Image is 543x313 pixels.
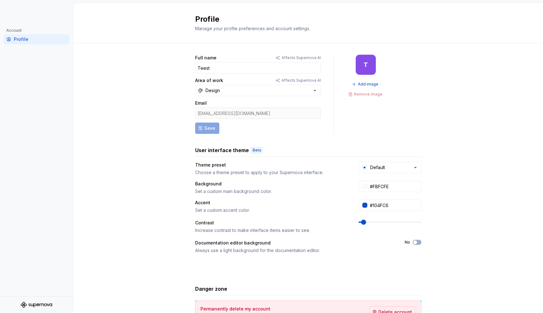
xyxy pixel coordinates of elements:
div: Default [370,164,385,171]
input: #104FC6 [367,200,421,211]
p: Affects Supernova AI [282,78,321,83]
p: Affects Supernova AI [282,55,321,60]
div: Accent [195,200,210,206]
div: Contrast [195,220,214,226]
h3: User interface theme [195,146,249,154]
a: Profile [4,34,69,44]
label: Area of work [195,77,223,84]
div: Design [206,87,220,94]
div: Account [4,27,24,34]
div: Increase contrast to make interface items easier to see. [195,227,347,233]
h3: Danger zone [195,285,227,293]
button: Add image [350,80,381,89]
span: Manage your profile preferences and account settings. [195,26,310,31]
div: Profile [14,36,67,42]
h4: Permanently delete my account [200,306,270,312]
h2: Profile [195,14,414,24]
div: Background [195,181,222,187]
label: No [405,240,410,245]
label: Full name [195,55,217,61]
span: Add image [358,82,378,87]
div: Theme preset [195,162,226,168]
div: Documentation editor background [195,240,271,246]
div: Set a custom accent color. [195,207,347,213]
label: Email [195,100,207,106]
svg: Supernova Logo [21,302,52,308]
div: T [364,62,368,67]
div: Beta [251,147,262,153]
button: Default [359,162,421,173]
div: Set a custom main background color. [195,188,347,195]
div: Choose a theme preset to apply to your Supernova interface. [195,169,347,176]
div: Always use a light background for the documentation editor. [195,247,393,254]
input: #FFFFFF [367,181,421,192]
